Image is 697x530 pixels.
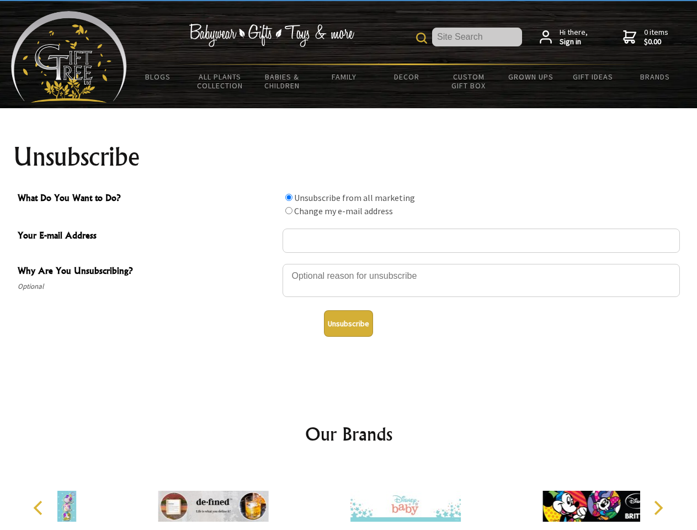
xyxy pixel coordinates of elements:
span: Optional [18,280,277,293]
a: Grown Ups [499,65,562,88]
img: Babywear - Gifts - Toys & more [189,24,354,47]
span: Your E-mail Address [18,229,277,245]
span: What Do You Want to Do? [18,191,277,207]
a: Brands [624,65,687,88]
span: Hi there, [560,28,588,47]
strong: Sign in [560,37,588,47]
a: Babies & Children [251,65,313,97]
img: product search [416,33,427,44]
input: What Do You Want to Do? [285,194,292,201]
textarea: Why Are You Unsubscribing? [283,264,680,297]
input: Site Search [432,28,522,46]
span: 0 items [644,27,668,47]
label: Change my e-mail address [294,205,393,216]
label: Unsubscribe from all marketing [294,192,415,203]
a: Custom Gift Box [438,65,500,97]
h2: Our Brands [22,421,675,447]
a: 0 items$0.00 [623,28,668,47]
h1: Unsubscribe [13,144,684,170]
button: Next [646,496,670,520]
input: Your E-mail Address [283,229,680,253]
strong: $0.00 [644,37,668,47]
a: Decor [375,65,438,88]
a: All Plants Collection [189,65,252,97]
button: Previous [28,496,52,520]
img: Babyware - Gifts - Toys and more... [11,11,127,103]
span: Why Are You Unsubscribing? [18,264,277,280]
button: Unsubscribe [324,310,373,337]
a: Family [313,65,376,88]
a: BLOGS [127,65,189,88]
a: Gift Ideas [562,65,624,88]
a: Hi there,Sign in [540,28,588,47]
input: What Do You Want to Do? [285,207,292,214]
